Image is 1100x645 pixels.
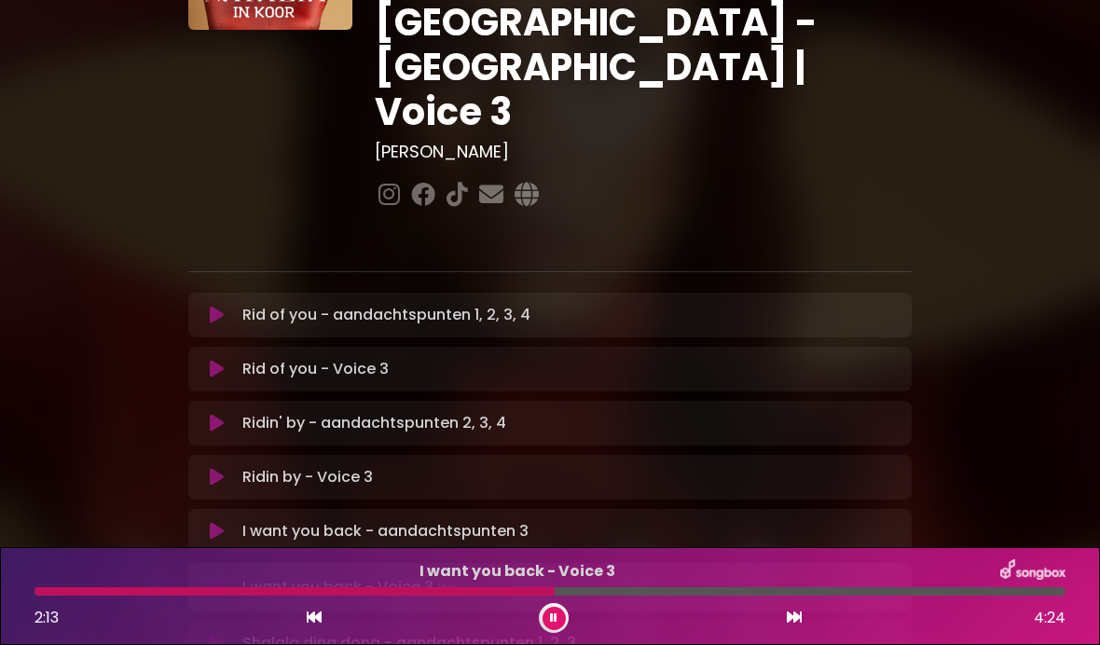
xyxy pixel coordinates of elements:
span: 4:24 [1034,607,1066,629]
img: songbox-logo-white.png [1000,559,1066,583]
h3: [PERSON_NAME] [375,142,912,162]
p: Rid of you - aandachtspunten 1, 2, 3, 4 [242,304,901,326]
span: 2:13 [34,607,59,628]
p: Rid of you - Voice 3 [242,358,901,380]
p: Ridin by - Voice 3 [242,466,901,488]
p: Ridin' by - aandachtspunten 2, 3, 4 [242,412,901,434]
p: I want you back - Voice 3 [34,560,1000,583]
p: I want you back - aandachtspunten 3 [242,520,901,542]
